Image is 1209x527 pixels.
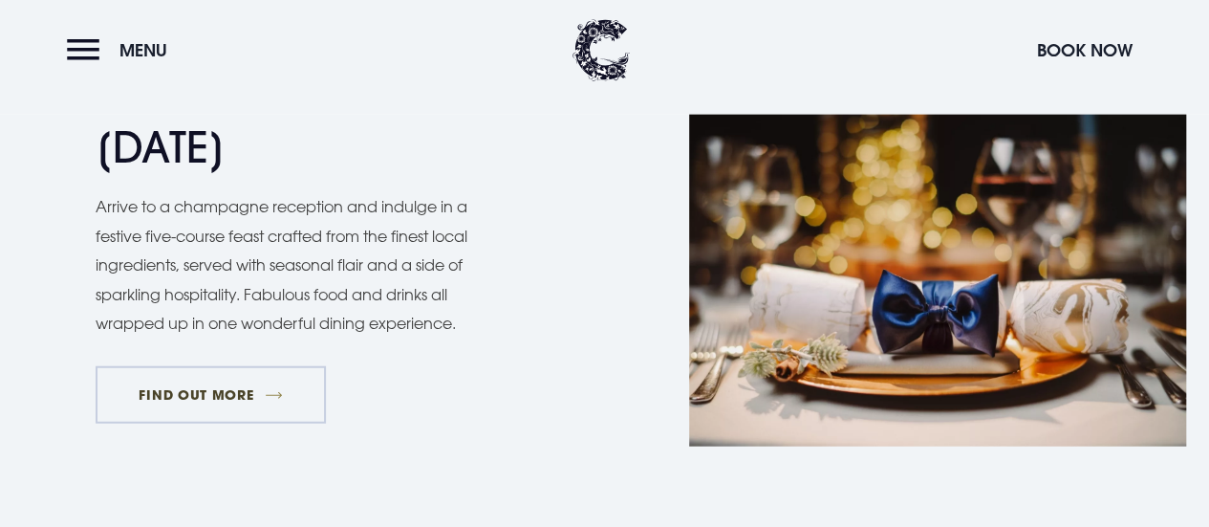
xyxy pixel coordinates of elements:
button: Menu [67,30,177,71]
p: Arrive to a champagne reception and indulge in a festive five-course feast crafted from the fines... [96,192,487,338]
button: Book Now [1027,30,1142,71]
img: Clandeboye Lodge [572,19,630,81]
span: Menu [119,39,167,61]
img: Christmas Hotel in Northern Ireland [689,115,1187,447]
a: FIND OUT MORE [96,366,326,424]
h2: [DATE] [96,122,468,173]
